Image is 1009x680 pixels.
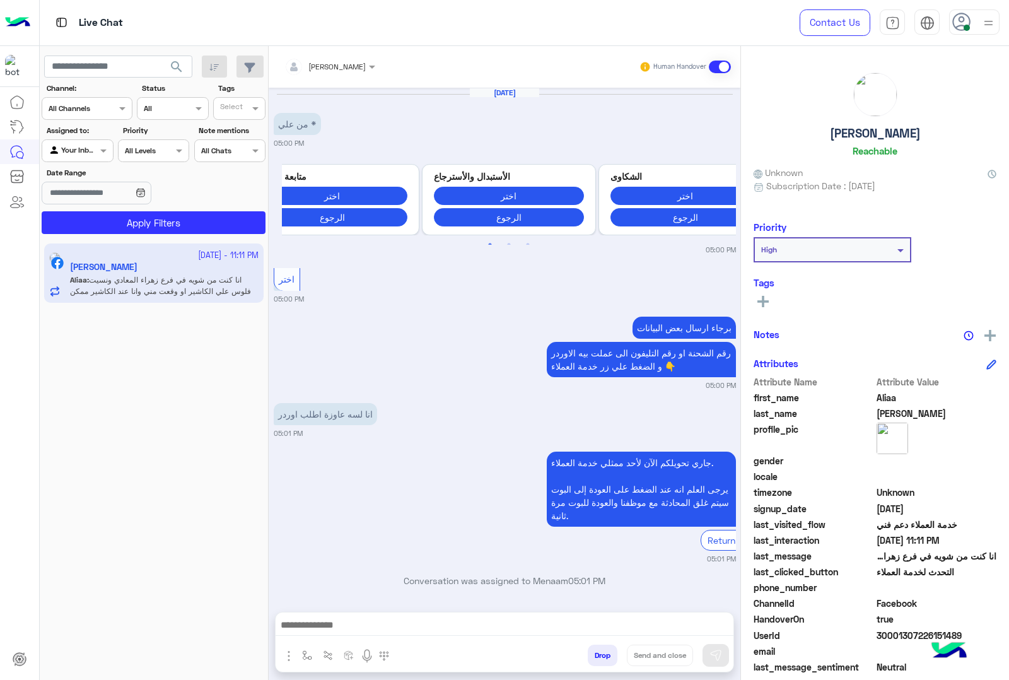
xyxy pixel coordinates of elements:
[169,59,184,74] span: search
[470,88,539,97] h6: [DATE]
[610,208,761,226] button: الرجوع
[257,170,407,183] p: متابعة الاوردر
[218,83,264,94] label: Tags
[877,502,997,515] span: 2025-09-30T13:09:19.952Z
[854,73,897,116] img: picture
[877,565,997,578] span: التحدث لخدمة العملاء
[754,423,874,452] span: profile_pic
[927,630,971,674] img: hulul-logo.png
[484,238,496,251] button: 1 of 2
[274,138,304,148] small: 05:00 PM
[877,597,997,610] span: 0
[754,597,874,610] span: ChannelId
[522,238,534,251] button: 3 of 2
[964,331,974,341] img: notes
[701,530,771,551] div: Return to Bot
[199,125,264,136] label: Note mentions
[877,407,997,420] span: Mahmoud
[503,238,515,251] button: 2 of 2
[323,650,333,660] img: Trigger scenario
[754,375,874,389] span: Attribute Name
[547,452,736,527] p: 30/9/2025, 5:01 PM
[318,645,339,665] button: Trigger scenario
[54,15,69,30] img: tab
[359,648,375,664] img: send voice note
[123,125,188,136] label: Priority
[161,56,192,83] button: search
[79,15,123,32] p: Live Chat
[754,329,779,340] h6: Notes
[706,380,736,390] small: 05:00 PM
[754,518,874,531] span: last_visited_flow
[706,245,736,255] small: 05:00 PM
[42,211,265,234] button: Apply Filters
[981,15,996,31] img: profile
[877,454,997,467] span: null
[885,16,900,30] img: tab
[754,534,874,547] span: last_interaction
[5,55,28,78] img: 713415422032625
[754,660,874,674] span: last_message_sentiment
[344,650,354,660] img: create order
[547,342,736,377] p: 30/9/2025, 5:00 PM
[877,423,908,454] img: picture
[610,187,761,205] button: اختر
[379,651,389,661] img: make a call
[800,9,870,36] a: Contact Us
[297,645,318,665] button: select flow
[766,179,875,192] span: Subscription Date : [DATE]
[754,629,874,642] span: UserId
[877,518,997,531] span: خدمة العملاء دعم فني
[47,83,131,94] label: Channel:
[47,125,112,136] label: Assigned to:
[877,629,997,642] span: 30001307226151489
[920,16,935,30] img: tab
[754,221,786,233] h6: Priority
[302,650,312,660] img: select flow
[754,549,874,563] span: last_message
[853,145,897,156] h6: Reachable
[218,101,243,115] div: Select
[754,166,803,179] span: Unknown
[627,645,693,666] button: Send and close
[877,470,997,483] span: null
[274,428,303,438] small: 05:01 PM
[877,581,997,594] span: null
[274,294,304,304] small: 05:00 PM
[610,170,761,183] p: الشكاوى
[274,574,736,587] p: Conversation was assigned to Menaam
[984,330,996,341] img: add
[588,645,617,666] button: Drop
[274,403,377,425] p: 30/9/2025, 5:01 PM
[633,317,736,339] p: 30/9/2025, 5:00 PM
[434,187,584,205] button: اختر
[142,83,207,94] label: Status
[877,375,997,389] span: Attribute Value
[754,407,874,420] span: last_name
[339,645,359,665] button: create order
[568,575,605,586] span: 05:01 PM
[877,534,997,547] span: 2025-10-01T20:11:03.068Z
[47,167,188,179] label: Date Range
[754,391,874,404] span: first_name
[754,613,874,626] span: HandoverOn
[274,113,321,135] p: 30/9/2025, 5:00 PM
[877,549,997,563] span: انا كنت من شويه في فرع زهراء المعادي ونسيت فلوس علي الكاشير او وقعت مني وانا عند الكاشير ممكن بس ...
[754,470,874,483] span: locale
[754,358,798,369] h6: Attributes
[653,62,706,72] small: Human Handover
[709,649,722,662] img: send message
[754,502,874,515] span: signup_date
[281,648,296,664] img: send attachment
[830,126,921,141] h5: [PERSON_NAME]
[434,208,584,226] button: الرجوع
[707,554,736,564] small: 05:01 PM
[877,660,997,674] span: 0
[877,391,997,404] span: Aliaa
[880,9,905,36] a: tab
[5,9,30,36] img: Logo
[877,645,997,658] span: null
[877,486,997,499] span: Unknown
[754,645,874,658] span: email
[877,613,997,626] span: true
